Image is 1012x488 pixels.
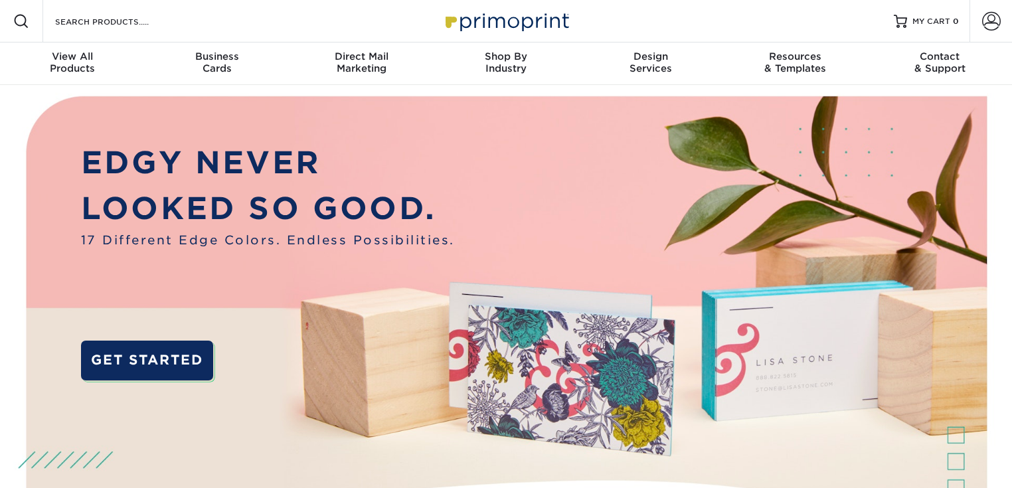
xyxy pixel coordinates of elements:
[81,231,455,249] span: 17 Different Edge Colors. Endless Possibilities.
[867,42,1012,85] a: Contact& Support
[145,50,290,74] div: Cards
[578,50,723,62] span: Design
[434,42,578,85] a: Shop ByIndustry
[440,7,572,35] img: Primoprint
[434,50,578,74] div: Industry
[867,50,1012,62] span: Contact
[578,42,723,85] a: DesignServices
[289,42,434,85] a: Direct MailMarketing
[723,50,868,62] span: Resources
[867,50,1012,74] div: & Support
[81,140,455,186] p: EDGY NEVER
[145,50,290,62] span: Business
[723,42,868,85] a: Resources& Templates
[81,341,213,380] a: GET STARTED
[578,50,723,74] div: Services
[289,50,434,62] span: Direct Mail
[434,50,578,62] span: Shop By
[912,16,950,27] span: MY CART
[723,50,868,74] div: & Templates
[81,186,455,232] p: LOOKED SO GOOD.
[953,17,959,26] span: 0
[289,50,434,74] div: Marketing
[54,13,183,29] input: SEARCH PRODUCTS.....
[145,42,290,85] a: BusinessCards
